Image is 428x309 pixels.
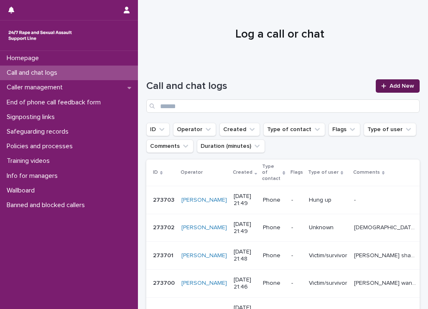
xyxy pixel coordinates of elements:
p: 273700 [153,278,176,287]
button: Created [219,123,260,136]
p: Type of user [308,168,339,177]
p: Caller wanted to be anon, feeling conflicted about whether to disclosed CSA to friend, we talked ... [354,278,418,287]
p: - [291,252,302,259]
p: Victim/survivor [309,252,347,259]
h1: Call and chat logs [146,80,371,92]
p: Policies and processes [3,142,79,150]
p: [DATE] 21:49 [234,193,256,207]
p: Phone [263,252,284,259]
p: End of phone call feedback form [3,99,107,106]
p: [DATE] 21:49 [234,221,256,235]
img: rhQMoQhaT3yELyF149Cw [7,27,74,44]
button: ID [146,123,170,136]
p: Unknown [309,224,347,231]
p: Call and chat logs [3,69,64,77]
p: Flags [290,168,303,177]
p: [DATE] 21:46 [234,276,256,291]
p: Phone [263,197,284,204]
a: [PERSON_NAME] [181,224,227,231]
p: Safeguarding records [3,128,75,136]
p: Phone [263,280,284,287]
button: Type of user [364,123,416,136]
p: ID [153,168,158,177]
p: Created [233,168,252,177]
p: Signposting links [3,113,61,121]
p: Female sounding caller, not called for a while so asked me to remind them how we work - when I ha... [354,223,418,231]
p: [DATE] 21:48 [234,248,256,263]
p: 273702 [153,223,176,231]
p: 273701 [153,251,175,259]
a: [PERSON_NAME] [181,197,227,204]
p: Operator [181,168,203,177]
p: Victim/survivor [309,280,347,287]
p: - [291,280,302,287]
p: - [354,195,357,204]
button: Comments [146,139,194,153]
p: Homepage [3,54,46,62]
a: [PERSON_NAME] [181,280,227,287]
button: Type of contact [263,123,325,136]
p: Hung up [309,197,347,204]
p: Phone [263,224,284,231]
a: [PERSON_NAME] [181,252,227,259]
button: Flags [329,123,360,136]
input: Search [146,99,420,113]
span: Add New [390,83,414,89]
button: Operator [173,123,216,136]
p: Info for managers [3,172,64,180]
p: Caller management [3,84,69,91]
p: Wallboard [3,187,41,195]
p: Type of contact [262,162,280,183]
p: 273703 [153,195,176,204]
p: Linda shared she experienced CSA as a child and was assaulted when she was older. Linda explored ... [354,251,418,259]
a: Add New [376,79,420,93]
p: Training videos [3,157,56,165]
h1: Log a call or chat [146,28,413,42]
p: Comments [353,168,380,177]
p: Banned and blocked callers [3,201,92,209]
p: - [291,224,302,231]
button: Duration (minutes) [197,139,265,153]
p: - [291,197,302,204]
